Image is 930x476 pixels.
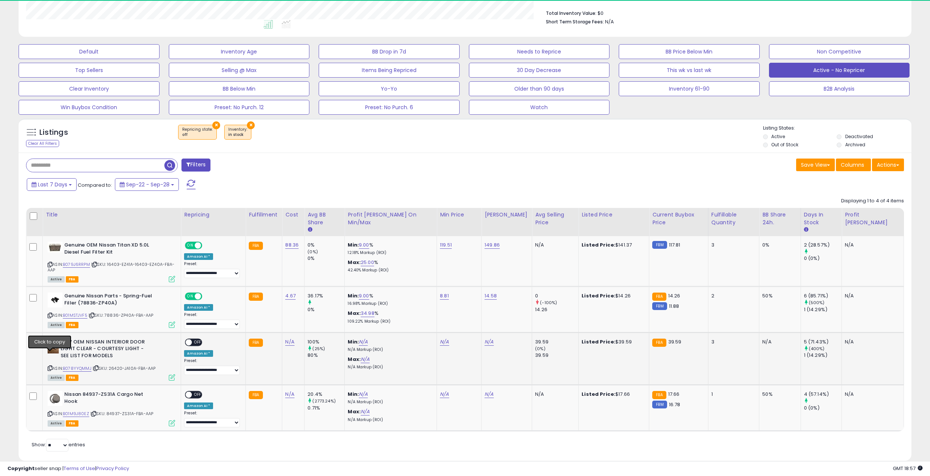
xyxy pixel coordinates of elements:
b: Max: [348,356,361,363]
span: Sep-22 - Sep-28 [126,181,170,188]
button: Last 7 Days [27,178,77,191]
p: N/A Markup (ROI) [348,347,431,352]
a: 88.36 [285,241,299,249]
span: Show: entries [32,441,85,448]
div: % [348,293,431,306]
div: N/A [845,242,898,248]
a: 9.00 [359,241,369,249]
p: N/A Markup (ROI) [348,400,431,405]
div: N/A [845,293,898,299]
span: ON [186,293,195,300]
p: 12.18% Markup (ROI) [348,250,431,255]
span: Compared to: [78,182,112,189]
button: × [247,121,255,129]
button: This wk vs last wk [619,63,760,78]
div: $17.66 [582,391,643,398]
a: 8.81 [440,292,449,300]
small: FBM [652,302,667,310]
div: 50% [762,391,795,398]
a: 119.51 [440,241,452,249]
span: 2025-10-6 18:57 GMT [893,465,923,472]
button: Top Sellers [19,63,160,78]
a: N/A [485,391,493,398]
div: Avg BB Share [308,211,341,226]
button: Inventory 61-90 [619,81,760,96]
button: Preset: No Purch. 12 [169,100,310,115]
span: Repricing state : [182,127,213,138]
div: 0% [308,242,344,248]
span: All listings currently available for purchase on Amazon [48,322,65,328]
div: off [182,132,213,137]
img: 41LJ256o6jL._SL40_.jpg [48,391,62,406]
div: % [348,242,431,255]
small: FBA [249,339,263,347]
div: 2 (28.57%) [804,242,842,248]
div: 0 [535,293,578,299]
div: Listed Price [582,211,646,219]
small: (-100%) [540,300,557,306]
button: Items Being Repriced [319,63,460,78]
span: 14.26 [668,292,680,299]
div: Fulfillment [249,211,279,219]
small: FBA [249,242,263,250]
div: N/A [762,339,795,345]
span: Inventory : [228,127,247,138]
div: 1 [711,391,753,398]
button: Yo-Yo [319,81,460,96]
a: B01M9J80EZ [63,411,89,417]
p: N/A Markup (ROI) [348,365,431,370]
span: | SKU: 16403-EZ41A-16403-EZ40A-FBA-AAP [48,261,174,273]
button: 30 Day Decrease [469,63,610,78]
small: (25%) [312,346,325,352]
b: Min: [348,241,359,248]
span: N/A [605,18,614,25]
a: 14.58 [485,292,497,300]
span: 17.66 [668,391,680,398]
b: NEW OEM NISSAN INTERIOR DOOR LIGHT CLEAR - COURTESY LIGHT - SEE LIST FOR MODELS [61,339,151,361]
div: % [348,310,431,324]
span: All listings currently available for purchase on Amazon [48,276,65,283]
span: | SKU: 84937-ZS31A-FBA-AAP [90,411,153,417]
div: BB Share 24h. [762,211,797,226]
b: Listed Price: [582,292,615,299]
div: 3 [711,242,753,248]
small: FBA [652,293,666,301]
div: 50% [762,293,795,299]
div: 0% [308,255,344,262]
p: 16.98% Markup (ROI) [348,301,431,306]
a: 9.00 [359,292,369,300]
button: Watch [469,100,610,115]
label: Deactivated [845,133,873,140]
button: Columns [836,159,871,171]
button: Win Buybox Condition [19,100,160,115]
a: N/A [440,338,449,346]
button: Non Competitive [769,44,910,59]
div: Amazon AI * [184,304,213,311]
span: 16.78 [669,401,680,408]
div: 1 (14.29%) [804,352,842,359]
button: B2B Analysis [769,81,910,96]
div: Min Price [440,211,478,219]
div: 1 (14.29%) [804,306,842,313]
span: | SKU: 78836-ZP40A-FBA-AAP [89,312,153,318]
div: Profit [PERSON_NAME] [845,211,901,226]
button: Active - No Repricer [769,63,910,78]
div: 2 [711,293,753,299]
div: % [348,259,431,273]
img: 31gALA6Y2oL._SL40_.jpg [48,293,62,307]
img: 618ermy5HuL._SL40_.jpg [48,339,59,353]
button: Default [19,44,160,59]
button: Sep-22 - Sep-28 [115,178,179,191]
a: N/A [361,408,370,415]
label: Out of Stock [771,141,798,148]
div: Repricing [184,211,242,219]
div: 39.59 [535,352,578,359]
a: B01MSTJVF5 [63,312,87,319]
b: Min: [348,391,359,398]
a: B079J6RRPM [63,261,90,268]
div: Title [46,211,178,219]
button: Actions [872,159,904,171]
small: (0%) [535,346,546,352]
small: Days In Stock. [804,226,808,233]
a: N/A [285,391,294,398]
